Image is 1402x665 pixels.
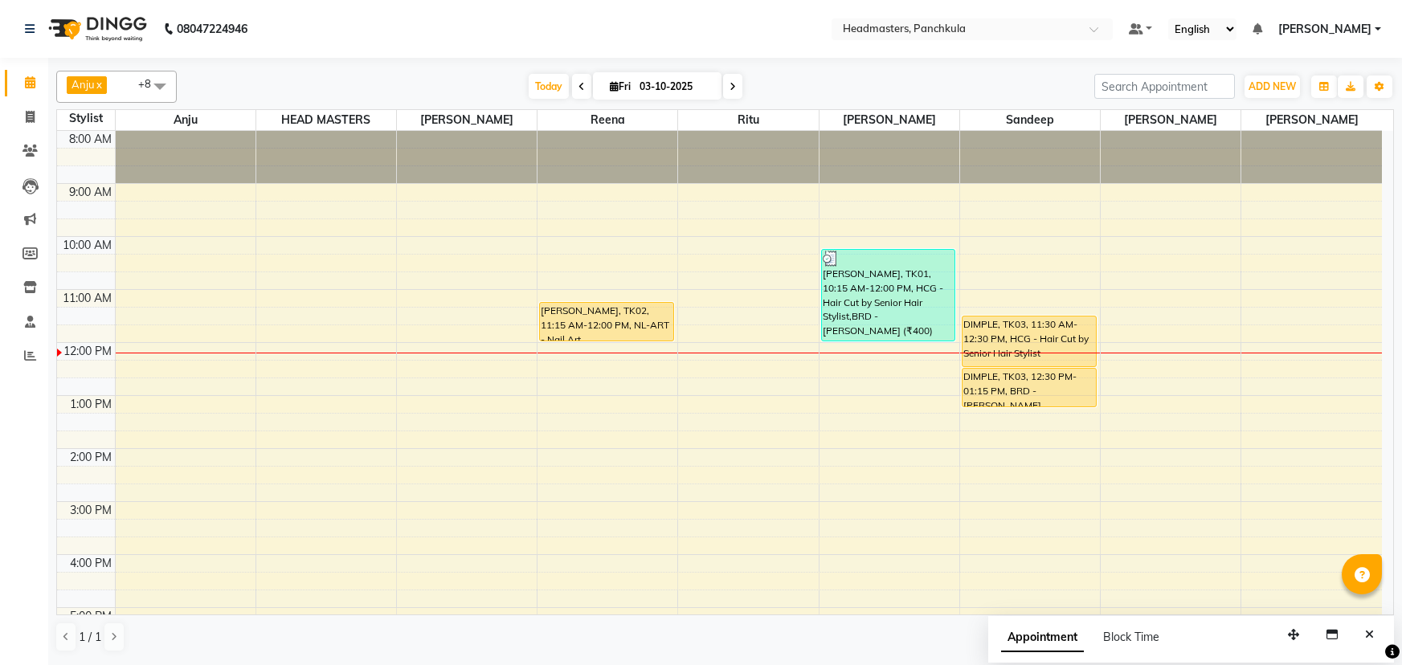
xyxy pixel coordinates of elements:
a: x [95,78,102,91]
div: 10:00 AM [59,237,115,254]
iframe: chat widget [1335,601,1386,649]
span: [PERSON_NAME] [820,110,959,130]
div: 5:00 PM [67,608,115,625]
button: ADD NEW [1245,75,1300,98]
img: logo [41,6,151,51]
input: Search Appointment [1094,74,1235,99]
span: Anju [116,110,255,130]
span: HEAD MASTERS [256,110,396,130]
span: +8 [138,77,163,90]
span: [PERSON_NAME] [1278,21,1371,38]
div: 9:00 AM [66,184,115,201]
span: Block Time [1103,630,1159,644]
div: 2:00 PM [67,449,115,466]
div: 11:00 AM [59,290,115,307]
span: Anju [72,78,95,91]
div: 3:00 PM [67,502,115,519]
div: 4:00 PM [67,555,115,572]
div: [PERSON_NAME], TK01, 10:15 AM-12:00 PM, HCG - Hair Cut by Senior Hair Stylist,BRD - [PERSON_NAME]... [822,250,955,341]
b: 08047224946 [177,6,247,51]
span: Today [529,74,569,99]
div: [PERSON_NAME], TK02, 11:15 AM-12:00 PM, NL-ART - Nail Art [540,303,673,341]
span: Fri [606,80,635,92]
div: DIMPLE, TK03, 11:30 AM-12:30 PM, HCG - Hair Cut by Senior Hair Stylist [963,316,1096,366]
span: [PERSON_NAME] [1101,110,1241,130]
div: 1:00 PM [67,396,115,413]
span: Ritu [678,110,818,130]
span: ADD NEW [1249,80,1296,92]
span: Reena [538,110,677,130]
div: DIMPLE, TK03, 12:30 PM-01:15 PM, BRD - [PERSON_NAME] [963,369,1096,406]
input: 2025-10-03 [635,75,715,99]
div: Stylist [57,110,115,127]
span: [PERSON_NAME] [397,110,537,130]
span: 1 / 1 [79,629,101,646]
span: Appointment [1001,623,1084,652]
span: [PERSON_NAME] [1241,110,1382,130]
div: 12:00 PM [60,343,115,360]
div: 8:00 AM [66,131,115,148]
span: Sandeep [960,110,1100,130]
